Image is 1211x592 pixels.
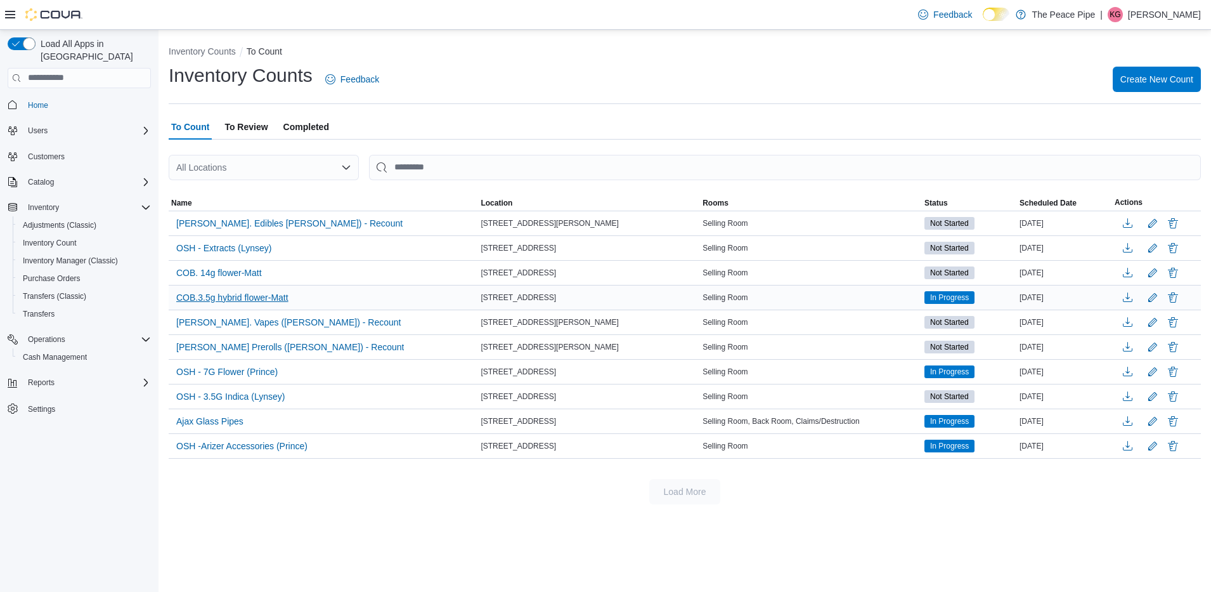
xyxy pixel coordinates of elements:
button: Settings [3,399,156,418]
span: Not Started [930,391,969,402]
span: Adjustments (Classic) [23,220,96,230]
button: Delete [1165,389,1181,404]
button: Delete [1165,315,1181,330]
div: [DATE] [1017,216,1112,231]
button: Edit count details [1145,239,1160,258]
span: Inventory Count [23,238,77,248]
span: Reports [23,375,151,390]
button: Load More [649,479,720,504]
button: Delete [1165,364,1181,379]
span: KG [1110,7,1120,22]
span: In Progress [930,292,969,303]
div: [DATE] [1017,364,1112,379]
div: [DATE] [1017,290,1112,305]
span: [STREET_ADDRESS] [481,268,556,278]
span: To Count [171,114,209,140]
button: Adjustments (Classic) [13,216,156,234]
button: Operations [23,332,70,347]
div: Selling Room [700,339,922,355]
span: Status [924,198,948,208]
button: Reports [23,375,60,390]
a: Home [23,98,53,113]
button: Delete [1165,339,1181,355]
a: Settings [23,402,60,417]
button: To Count [247,46,282,56]
span: Inventory Manager (Classic) [23,256,118,266]
button: Rooms [700,195,922,211]
span: Transfers [23,309,55,319]
button: Edit count details [1145,412,1160,431]
span: Transfers (Classic) [23,291,86,301]
span: Users [23,123,151,138]
span: In Progress [924,365,975,378]
span: COB.3.5g hybrid flower-Matt [176,291,288,304]
button: Cash Management [13,348,156,366]
span: Not Started [924,316,975,329]
button: Location [478,195,700,211]
input: This is a search bar. After typing your query, hit enter to filter the results lower in the page. [369,155,1201,180]
a: Feedback [913,2,977,27]
a: Purchase Orders [18,271,86,286]
span: In Progress [924,291,975,304]
button: Inventory Count [13,234,156,252]
a: Feedback [320,67,384,92]
button: Status [922,195,1017,211]
span: In Progress [930,366,969,378]
button: [PERSON_NAME] Prerolls ([PERSON_NAME]) - Recount [171,338,409,357]
span: Feedback [340,73,379,86]
button: OSH -Arizer Accessories (Prince) [171,437,313,456]
span: [PERSON_NAME] Prerolls ([PERSON_NAME]) - Recount [176,341,404,353]
span: Not Started [930,242,969,254]
span: Inventory Count [18,235,151,251]
a: Adjustments (Classic) [18,218,101,233]
button: Create New Count [1113,67,1201,92]
button: Delete [1165,438,1181,454]
div: Selling Room [700,240,922,256]
span: Not Started [930,267,969,279]
button: Home [3,96,156,114]
button: Users [3,122,156,140]
button: Edit count details [1145,338,1160,357]
span: Not Started [924,341,975,353]
span: [STREET_ADDRESS] [481,441,556,451]
nav: An example of EuiBreadcrumbs [169,45,1201,60]
span: To Review [224,114,268,140]
button: Delete [1165,216,1181,231]
div: Selling Room [700,438,922,454]
button: Name [169,195,478,211]
span: Name [171,198,192,208]
span: [STREET_ADDRESS][PERSON_NAME] [481,317,618,327]
button: Catalog [23,174,59,190]
span: Transfers (Classic) [18,289,151,304]
button: Ajax Glass Pipes [171,412,249,431]
span: [PERSON_NAME]. Edibles [PERSON_NAME]) - Recount [176,217,403,230]
button: OSH - 7G Flower (Prince) [171,362,283,381]
span: Users [28,126,48,136]
span: Not Started [930,317,969,328]
span: Not Started [930,341,969,353]
button: COB. 14g flower-Matt [171,263,267,282]
span: Completed [283,114,329,140]
a: Customers [23,149,70,164]
a: Inventory Count [18,235,82,251]
span: [STREET_ADDRESS][PERSON_NAME] [481,218,618,228]
div: [DATE] [1017,438,1112,454]
button: Edit count details [1145,313,1160,332]
img: Cova [25,8,82,21]
span: Inventory Manager (Classic) [18,253,151,268]
button: Transfers (Classic) [13,287,156,305]
span: In Progress [930,440,969,452]
button: COB.3.5g hybrid flower-Matt [171,288,294,307]
button: Transfers [13,305,156,323]
span: Settings [23,400,151,416]
span: Location [481,198,512,208]
span: Ajax Glass Pipes [176,415,243,428]
span: Operations [28,334,65,345]
span: [STREET_ADDRESS] [481,243,556,253]
div: Selling Room [700,389,922,404]
button: OSH - 3.5G Indica (Lynsey) [171,387,290,406]
div: [DATE] [1017,414,1112,429]
span: Inventory [28,202,59,213]
span: Actions [1115,197,1143,207]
